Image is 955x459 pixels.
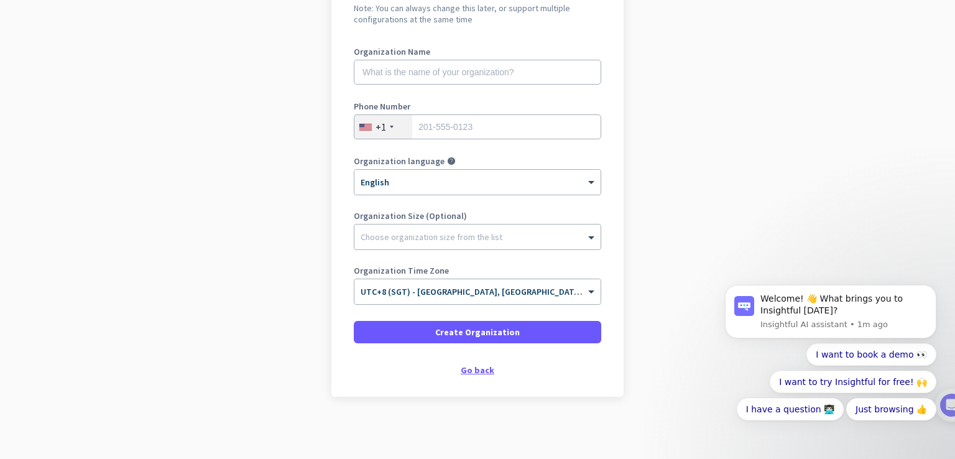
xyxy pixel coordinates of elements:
label: Organization Time Zone [354,266,601,275]
button: Create Organization [354,321,601,343]
label: Phone Number [354,102,601,111]
label: Organization language [354,157,445,165]
input: 201-555-0123 [354,114,601,139]
span: Create Organization [435,326,520,338]
label: Organization Size (Optional) [354,211,601,220]
div: +1 [376,121,386,133]
h2: Note: You can always change this later, or support multiple configurations at the same time [354,2,601,25]
label: Organization Name [354,47,601,56]
div: Go back [354,366,601,374]
input: What is the name of your organization? [354,60,601,85]
iframe: Intercom notifications message [706,190,955,453]
i: help [447,157,456,165]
